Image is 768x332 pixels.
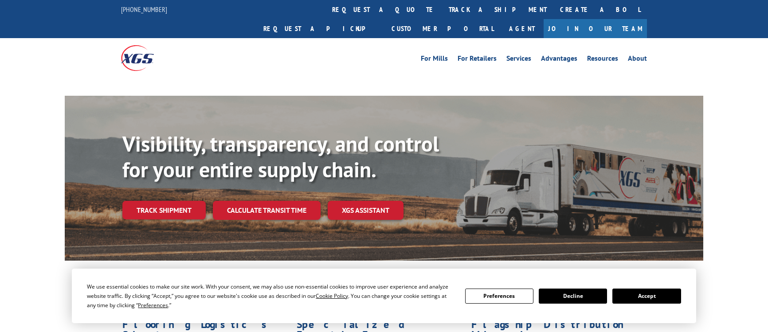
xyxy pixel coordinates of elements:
[465,289,533,304] button: Preferences
[122,130,439,183] b: Visibility, transparency, and control for your entire supply chain.
[385,19,500,38] a: Customer Portal
[458,55,497,65] a: For Retailers
[612,289,681,304] button: Accept
[213,201,321,220] a: Calculate transit time
[87,282,454,310] div: We use essential cookies to make our site work. With your consent, we may also use non-essential ...
[72,269,696,323] div: Cookie Consent Prompt
[506,55,531,65] a: Services
[544,19,647,38] a: Join Our Team
[587,55,618,65] a: Resources
[541,55,577,65] a: Advantages
[421,55,448,65] a: For Mills
[316,292,348,300] span: Cookie Policy
[500,19,544,38] a: Agent
[539,289,607,304] button: Decline
[257,19,385,38] a: Request a pickup
[138,301,168,309] span: Preferences
[328,201,404,220] a: XGS ASSISTANT
[121,5,167,14] a: [PHONE_NUMBER]
[628,55,647,65] a: About
[122,201,206,219] a: Track shipment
